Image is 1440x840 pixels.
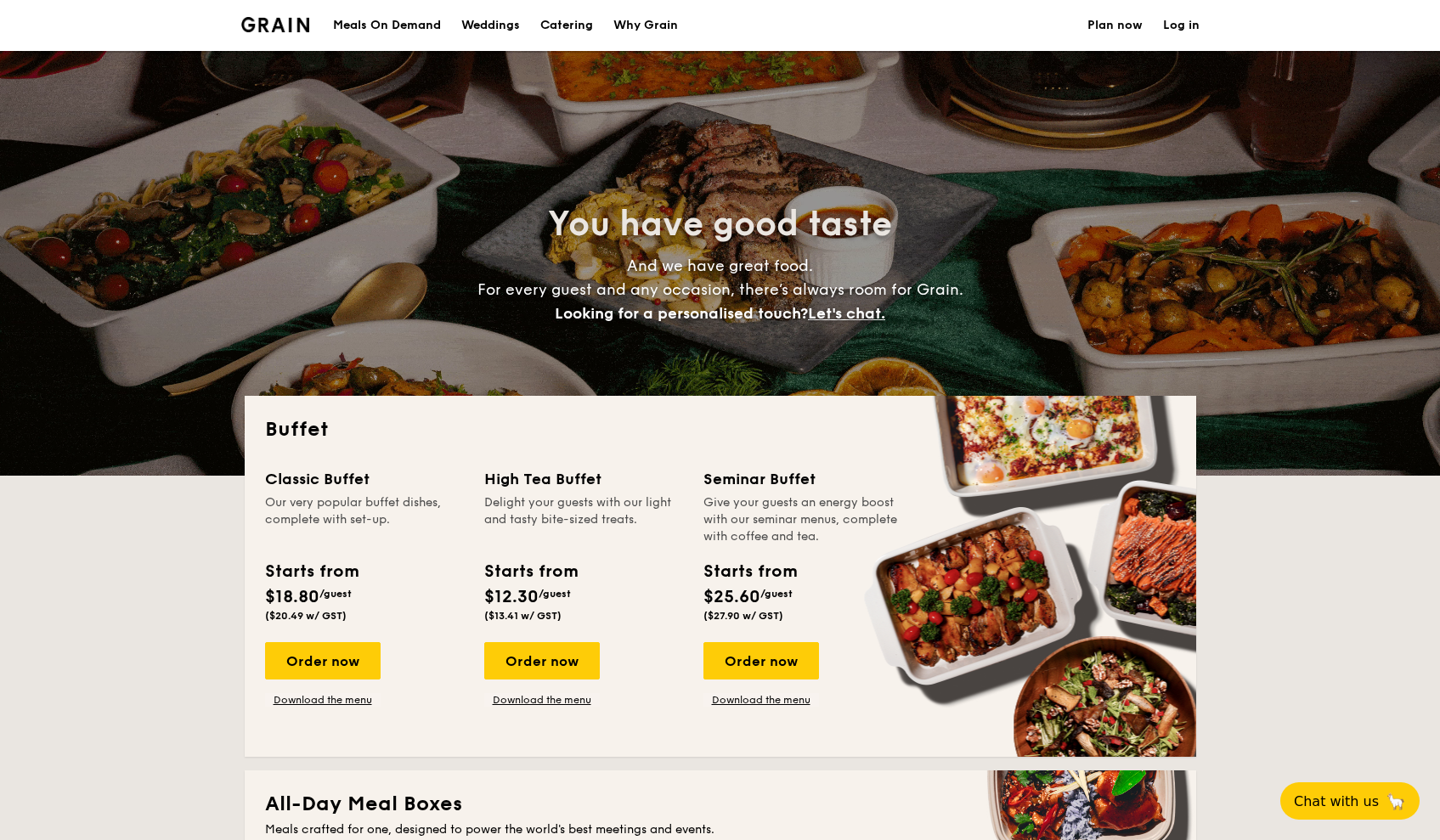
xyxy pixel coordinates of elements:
div: Starts from [265,559,358,584]
div: Order now [703,642,819,679]
span: $12.30 [484,587,539,607]
div: High Tea Buffet [484,467,683,491]
div: Seminar Buffet [703,467,902,491]
div: Our very popular buffet dishes, complete with set-up. [265,494,464,545]
div: Classic Buffet [265,467,464,491]
div: Starts from [703,559,796,584]
span: /guest [539,588,571,600]
span: /guest [319,588,352,600]
h2: Buffet [265,416,1176,443]
div: Order now [265,642,381,679]
span: And we have great food. For every guest and any occasion, there’s always room for Grain. [477,257,963,323]
div: Starts from [484,559,577,584]
img: Grain [241,17,310,32]
span: 🦙 [1386,792,1406,811]
div: Give your guests an energy boost with our seminar menus, complete with coffee and tea. [703,494,902,545]
h2: All-Day Meal Boxes [265,791,1176,818]
a: Logotype [241,17,310,32]
div: Delight your guests with our light and tasty bite-sized treats. [484,494,683,545]
span: Let's chat. [808,304,885,323]
div: Meals crafted for one, designed to power the world's best meetings and events. [265,821,1176,838]
span: Chat with us [1294,793,1379,809]
span: Looking for a personalised touch? [555,304,808,323]
span: $18.80 [265,587,319,607]
a: Download the menu [265,693,381,707]
a: Download the menu [484,693,600,707]
div: Order now [484,642,600,679]
span: ($13.41 w/ GST) [484,610,562,622]
a: Download the menu [703,693,819,707]
span: $25.60 [703,587,760,607]
button: Chat with us🦙 [1280,782,1420,820]
span: ($20.49 w/ GST) [265,610,347,622]
span: ($27.90 w/ GST) [703,610,783,622]
span: /guest [760,588,793,600]
span: You have good taste [548,204,892,245]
